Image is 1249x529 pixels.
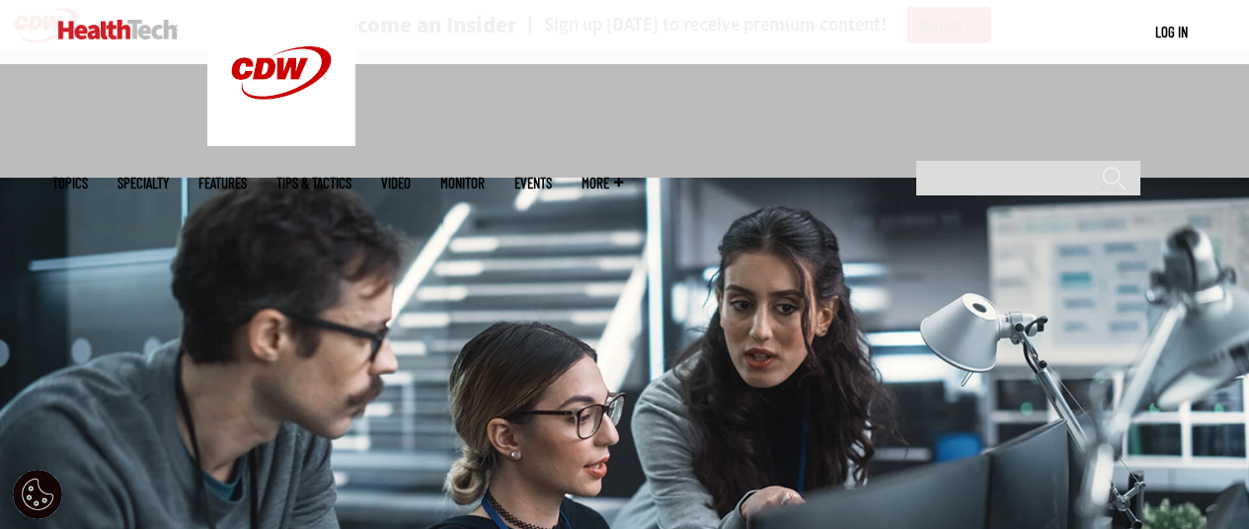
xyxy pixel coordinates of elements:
[582,176,623,190] span: More
[1155,23,1188,40] a: Log in
[198,176,247,190] a: Features
[13,470,62,519] button: Open Preferences
[381,176,411,190] a: Video
[13,470,62,519] div: Cookie Settings
[52,176,88,190] span: Topics
[58,20,178,39] img: Home
[276,176,351,190] a: Tips & Tactics
[207,130,355,151] a: CDW
[514,176,552,190] a: Events
[440,176,485,190] a: MonITor
[1155,22,1188,42] div: User menu
[117,176,169,190] span: Specialty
